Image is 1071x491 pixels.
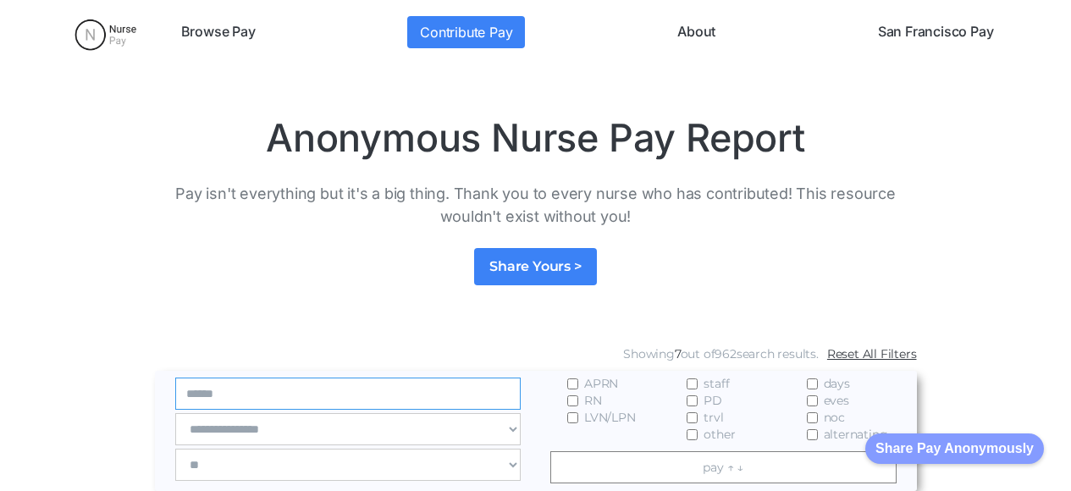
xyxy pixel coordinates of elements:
[824,375,850,392] span: days
[567,378,578,389] input: APRN
[550,451,897,483] a: pay ↑ ↓
[704,392,722,409] span: PD
[824,426,888,443] span: alternating
[584,392,602,409] span: RN
[567,412,578,423] input: LVN/LPN
[155,114,917,162] h1: Anonymous Nurse Pay Report
[687,429,698,440] input: other
[155,341,917,491] form: Email Form
[704,409,723,426] span: trvl
[584,375,618,392] span: APRN
[675,346,681,361] span: 7
[824,409,845,426] span: noc
[567,395,578,406] input: RN
[174,16,262,48] a: Browse Pay
[474,248,596,285] a: Share Yours >
[824,392,849,409] span: eves
[687,395,698,406] input: PD
[807,395,818,406] input: eves
[827,345,917,362] a: Reset All Filters
[155,182,917,228] p: Pay isn't everything but it's a big thing. Thank you to every nurse who has contributed! This res...
[584,409,636,426] span: LVN/LPN
[865,433,1044,464] button: Share Pay Anonymously
[704,426,735,443] span: other
[807,378,818,389] input: days
[687,378,698,389] input: staff
[671,16,722,48] a: About
[871,16,1001,48] a: San Francisco Pay
[807,429,818,440] input: alternating
[687,412,698,423] input: trvl
[623,345,819,362] div: Showing out of search results.
[715,346,736,361] span: 962
[807,412,818,423] input: noc
[704,375,729,392] span: staff
[407,16,525,48] a: Contribute Pay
